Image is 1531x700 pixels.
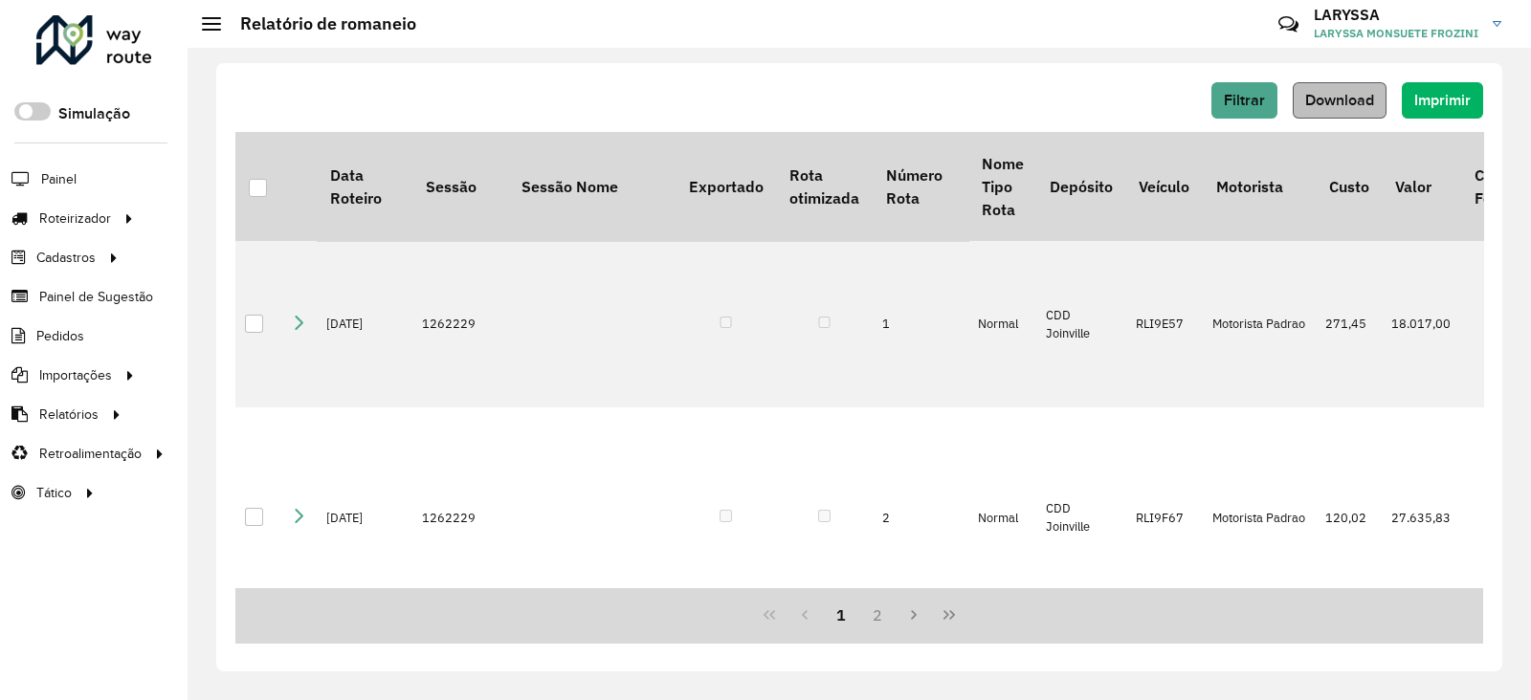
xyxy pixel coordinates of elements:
span: Painel de Sugestão [39,287,153,307]
button: Next Page [896,597,932,633]
td: 18.017,00 [1382,241,1461,407]
td: CDD Joinville [1036,241,1125,407]
th: Nome Tipo Rota [968,132,1036,241]
span: Retroalimentação [39,444,142,464]
span: Importações [39,365,112,385]
th: Número Rota [873,132,968,241]
th: Sessão [412,132,508,241]
th: Sessão Nome [508,132,676,241]
th: Data Roteiro [317,132,412,241]
td: Motorista Padrao [1203,407,1316,628]
th: Exportado [676,132,776,241]
td: Motorista Padrao [1203,241,1316,407]
button: 1 [823,597,859,633]
button: Imprimir [1402,82,1483,119]
span: LARYSSA MONSUETE FROZINI [1314,25,1478,42]
td: RLI9F67 [1126,407,1203,628]
span: Relatórios [39,405,99,425]
span: Cadastros [36,248,96,268]
h3: LARYSSA [1314,6,1478,24]
span: Download [1305,92,1374,108]
td: 1 [873,241,968,407]
td: CDD Joinville [1036,407,1125,628]
button: Last Page [931,597,967,633]
td: 1262229 [412,407,508,628]
span: Imprimir [1414,92,1471,108]
span: Filtrar [1224,92,1265,108]
th: Veículo [1126,132,1203,241]
td: 27.635,83 [1382,407,1461,628]
td: [DATE] [317,407,412,628]
button: Filtrar [1211,82,1277,119]
td: 2 [873,407,968,628]
h2: Relatório de romaneio [221,13,416,34]
label: Simulação [58,102,130,125]
td: 120,02 [1316,407,1382,628]
td: RLI9E57 [1126,241,1203,407]
th: Custo [1316,132,1382,241]
td: Normal [968,407,1036,628]
th: Motorista [1203,132,1316,241]
th: Rota otimizada [776,132,872,241]
th: Depósito [1036,132,1125,241]
th: Valor [1382,132,1461,241]
td: 1262229 [412,241,508,407]
td: 271,45 [1316,241,1382,407]
span: Painel [41,169,77,189]
button: 2 [859,597,896,633]
td: Normal [968,241,1036,407]
a: Contato Rápido [1268,4,1309,45]
span: Pedidos [36,326,84,346]
span: Roteirizador [39,208,111,229]
td: [DATE] [317,241,412,407]
button: Download [1293,82,1387,119]
span: Tático [36,483,72,503]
